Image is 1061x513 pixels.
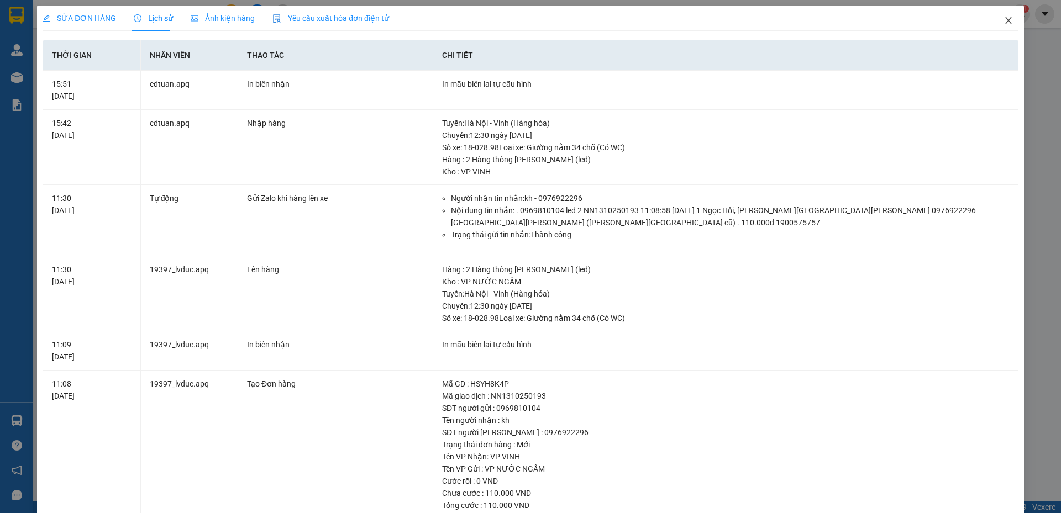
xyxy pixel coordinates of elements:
[442,487,1009,499] div: Chưa cước : 110.000 VND
[134,14,173,23] span: Lịch sử
[52,378,131,402] div: 11:08 [DATE]
[442,166,1009,178] div: Kho : VP VINH
[43,40,140,71] th: Thời gian
[272,14,281,23] img: icon
[442,288,1009,324] div: Tuyến : Hà Nội - Vinh (Hàng hóa) Chuyến: 12:30 ngày [DATE] Số xe: 18-028.98 Loại xe: Giường nằm 3...
[52,339,131,363] div: 11:09 [DATE]
[442,402,1009,414] div: SĐT người gửi : 0969810104
[247,378,424,390] div: Tạo Đơn hàng
[43,14,116,23] span: SỬA ĐƠN HÀNG
[442,414,1009,426] div: Tên người nhận : kh
[442,263,1009,276] div: Hàng : 2 Hàng thông [PERSON_NAME] (led)
[141,185,238,256] td: Tự động
[52,192,131,216] div: 11:30 [DATE]
[43,14,50,22] span: edit
[442,438,1009,451] div: Trạng thái đơn hàng : Mới
[141,71,238,110] td: cdtuan.apq
[442,451,1009,463] div: Tên VP Nhận: VP VINH
[442,78,1009,90] div: In mẫu biên lai tự cấu hình
[247,263,424,276] div: Lên hàng
[442,390,1009,402] div: Mã giao dịch : NN1310250193
[238,40,433,71] th: Thao tác
[141,331,238,371] td: 19397_lvduc.apq
[141,256,238,332] td: 19397_lvduc.apq
[247,117,424,129] div: Nhập hàng
[247,192,424,204] div: Gửi Zalo khi hàng lên xe
[52,263,131,288] div: 11:30 [DATE]
[442,463,1009,475] div: Tên VP Gửi : VP NƯỚC NGẦM
[442,426,1009,438] div: SĐT người [PERSON_NAME] : 0976922296
[442,499,1009,511] div: Tổng cước : 110.000 VND
[1004,16,1013,25] span: close
[442,154,1009,166] div: Hàng : 2 Hàng thông [PERSON_NAME] (led)
[141,40,238,71] th: Nhân viên
[451,229,1009,241] li: Trạng thái gửi tin nhắn: Thành công
[141,110,238,186] td: cdtuan.apq
[442,276,1009,288] div: Kho : VP NƯỚC NGẦM
[442,475,1009,487] div: Cước rồi : 0 VND
[134,14,141,22] span: clock-circle
[451,192,1009,204] li: Người nhận tin nhắn: kh - 0976922296
[993,6,1024,36] button: Close
[247,339,424,351] div: In biên nhận
[247,78,424,90] div: In biên nhận
[433,40,1018,71] th: Chi tiết
[442,117,1009,154] div: Tuyến : Hà Nội - Vinh (Hàng hóa) Chuyến: 12:30 ngày [DATE] Số xe: 18-028.98 Loại xe: Giường nằm 3...
[191,14,198,22] span: picture
[451,204,1009,229] li: Nội dung tin nhắn: . 0969810104 led 2 NN1310250193 11:08:58 [DATE] 1 Ngọc Hồi, [PERSON_NAME][GEOG...
[52,78,131,102] div: 15:51 [DATE]
[442,378,1009,390] div: Mã GD : HSYH8K4P
[52,117,131,141] div: 15:42 [DATE]
[191,14,255,23] span: Ảnh kiện hàng
[272,14,389,23] span: Yêu cầu xuất hóa đơn điện tử
[442,339,1009,351] div: In mẫu biên lai tự cấu hình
